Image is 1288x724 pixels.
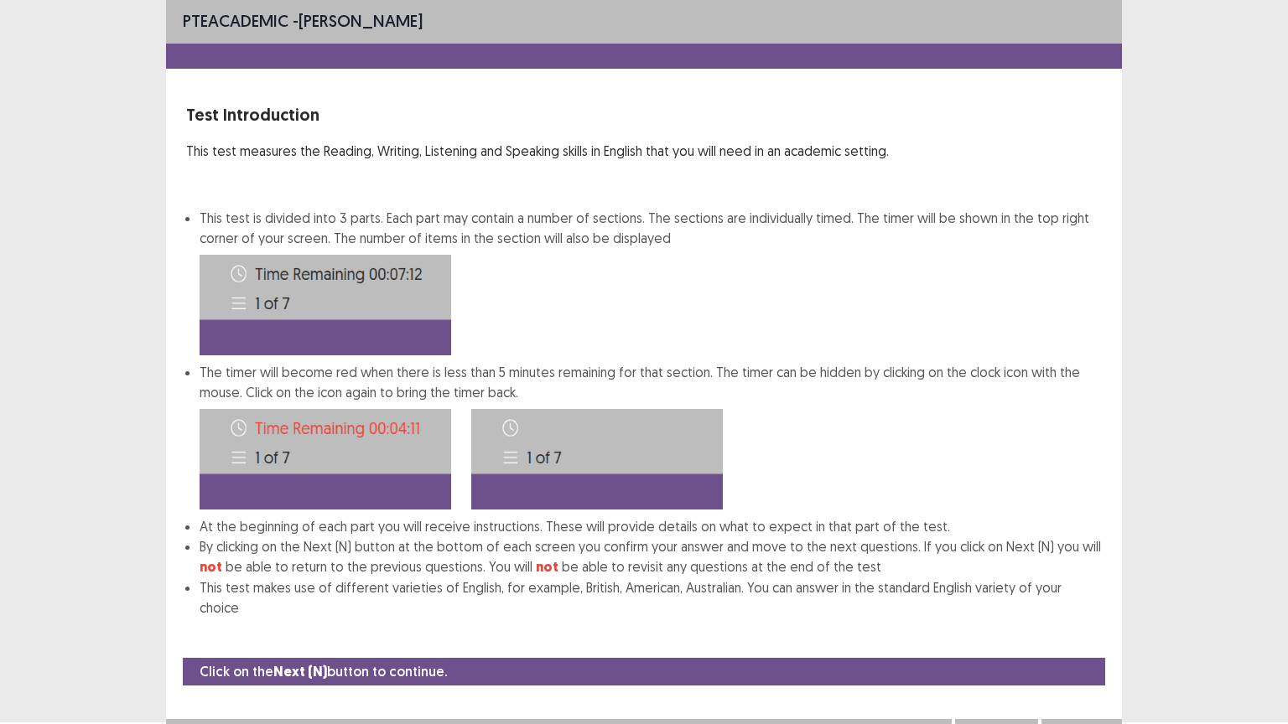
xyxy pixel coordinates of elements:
[273,663,327,680] strong: Next (N)
[186,102,1102,127] p: Test Introduction
[183,10,288,31] span: PTE academic
[200,208,1102,355] li: This test is divided into 3 parts. Each part may contain a number of sections. The sections are i...
[200,516,1102,536] li: At the beginning of each part you will receive instructions. These will provide details on what t...
[200,362,1102,516] li: The timer will become red when there is less than 5 minutes remaining for that section. The timer...
[471,409,723,509] img: Time-image
[200,558,222,576] strong: not
[200,661,447,682] p: Click on the button to continue.
[200,577,1102,618] li: This test makes use of different varieties of English, for example, British, American, Australian...
[200,255,451,355] img: Time-image
[536,558,558,576] strong: not
[186,141,1102,161] p: This test measures the Reading, Writing, Listening and Speaking skills in English that you will n...
[200,536,1102,577] li: By clicking on the Next (N) button at the bottom of each screen you confirm your answer and move ...
[200,409,451,509] img: Time-image
[183,8,423,34] p: - [PERSON_NAME]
